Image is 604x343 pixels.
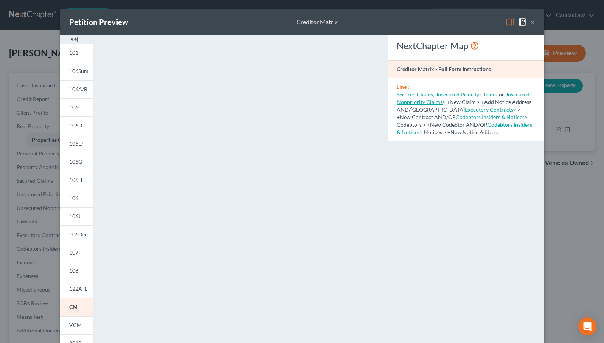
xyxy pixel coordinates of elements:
[69,68,89,74] span: 106Sum
[456,114,525,120] a: Codebtors Insiders & Notices
[434,91,497,98] a: Unsecured Priority Claims
[60,153,93,171] a: 106G
[578,317,596,335] div: Open Intercom Messenger
[397,84,409,90] span: Line :
[60,189,93,207] a: 106I
[69,86,87,92] span: 106A/B
[60,298,93,316] a: CM
[465,106,513,113] a: Executory Contracts
[397,66,491,72] strong: Creditor Matrix - Full Form Instructions
[297,18,338,26] div: Creditor Matrix
[69,17,129,27] div: Petition Preview
[397,91,531,113] span: > +New Claim > +Add Notice Address AND/[GEOGRAPHIC_DATA]
[69,231,88,237] span: 106Dec
[397,91,529,105] a: Unsecured Nonpriority Claims
[69,104,82,110] span: 106C
[397,121,532,135] a: Codebtors Insiders & Notices
[60,116,93,135] a: 106D
[60,316,93,334] a: VCM
[60,171,93,189] a: 106H
[69,158,82,165] span: 106G
[69,177,82,183] span: 106H
[506,17,515,26] img: map-eea8200ae884c6f1103ae1953ef3d486a96c86aabb227e865a55264e3737af1f.svg
[69,213,81,219] span: 106J
[60,280,93,298] a: 122A-1
[69,322,82,328] span: VCM
[69,140,86,147] span: 106E/F
[60,98,93,116] a: 106C
[69,50,78,56] span: 101
[60,62,93,80] a: 106Sum
[60,135,93,153] a: 106E/F
[60,44,93,62] a: 101
[397,91,434,98] span: ,
[69,122,82,129] span: 106D
[69,35,78,44] img: expand-e0f6d898513216a626fdd78e52531dac95497ffd26381d4c15ee2fc46db09dca.svg
[434,91,504,98] span: , or
[69,267,78,274] span: 108
[397,106,520,120] span: > > +New Contract AND/OR
[397,121,532,135] span: > Notices > +New Notice Address
[69,286,87,292] span: 122A-1
[60,80,93,98] a: 106A/B
[69,249,78,256] span: 107
[518,17,527,26] img: help-close-5ba153eb36485ed6c1ea00a893f15db1cb9b99d6cae46e1a8edb6c62d00a1a76.svg
[397,91,433,98] a: Secured Claims
[530,17,535,26] button: ×
[69,304,78,310] span: CM
[397,40,535,52] div: NextChapter Map
[60,262,93,280] a: 108
[60,207,93,225] a: 106J
[397,114,528,128] span: > Codebtors > +New Codebtor AND/OR
[60,225,93,244] a: 106Dec
[60,244,93,262] a: 107
[69,195,80,201] span: 106I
